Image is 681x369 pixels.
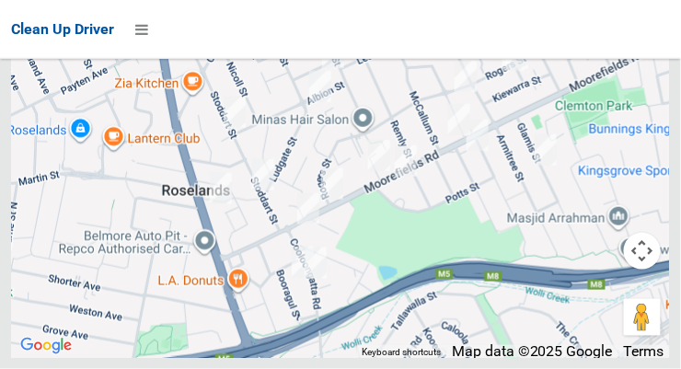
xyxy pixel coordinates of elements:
span: Clean Up Driver [11,20,114,38]
a: Click to see this area on Google Maps [16,334,76,358]
div: 4 Bykool Avenue, KINGSGROVE NSW 2208<br>Status : AssignedToRoute<br><a href="/driver/booking/4793... [459,112,496,158]
a: Clean Up Driver [11,16,114,43]
button: Map camera controls [624,233,661,270]
div: 62 Cooloongatta Road, BEVERLY HILLS NSW 2209<br>Status : AssignedToRoute<br><a href="/driver/book... [297,240,334,286]
span: Map data ©2025 Google [452,342,613,360]
div: 6 Booragul Street, BEVERLY HILLS NSW 2209<br>Status : AssignedToRoute<br><a href="/driver/booking... [284,239,321,285]
div: 71 Rogers Street, ROSELANDS NSW 2196<br>Status : AssignedToRoute<br><a href="/driver/booking/4783... [447,53,484,99]
a: Terms [624,342,664,360]
div: 129 Moorefields Road, ROSELANDS NSW 2196<br>Status : AssignedToRoute<br><a href="/driver/booking/... [441,97,478,143]
button: Drag Pegman onto the map to open Street View [624,299,661,336]
div: 107 Stoddart Street, ROSELANDS NSW 2196<br>Status : AssignedToRoute<br><a href="/driver/booking/4... [245,152,282,198]
button: Keyboard shortcuts [362,346,441,359]
div: 34 Glamis Street, KINGSGROVE NSW 2208<br>Status : AssignedToRoute<br><a href="/driver/booking/475... [527,127,564,173]
div: 2/69 Stoddart Street, ROSELANDS NSW 2196<br>Status : AssignedToRoute<br><a href="/driver/booking/... [216,89,253,135]
div: 274-276 King Georges Road, ROSELANDS NSW 2196<br>Status : AssignedToRoute<br><a href="/driver/boo... [202,166,239,212]
div: 1/2 Rogers Street, ROSELANDS NSW 2196<br>Status : AssignedToRoute<br><a href="/driver/booking/478... [314,161,351,207]
img: Google [16,334,76,358]
div: 161-163 Moorefields Road, ROSELANDS NSW 2196<br>Status : AssignedToRoute<br><a href="/driver/book... [361,133,398,179]
div: 20 Albion Street, ROSELANDS NSW 2196<br>Status : AssignedToRoute<br><a href="/driver/booking/4778... [302,63,339,110]
div: 176 Moorefields Road, BEVERLY HILLS NSW 2209<br>Status : AssignedToRoute<br><a href="/driver/book... [387,138,424,184]
div: 202 Moorefields Road, BEVERLY HILLS NSW 2209<br>Status : AssignedToRoute<br><a href="/driver/book... [290,186,327,232]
